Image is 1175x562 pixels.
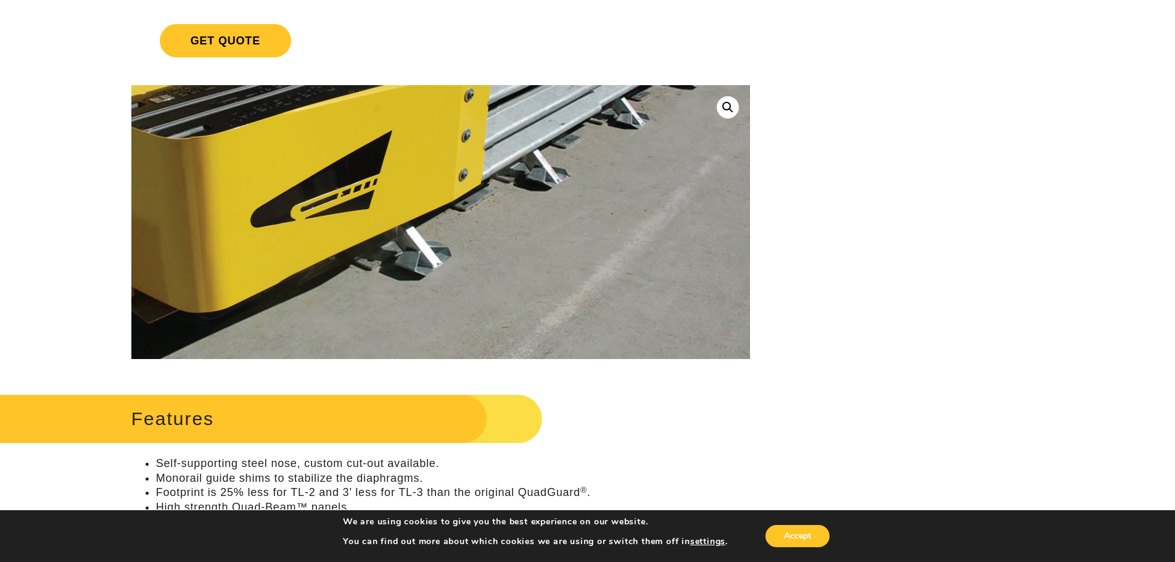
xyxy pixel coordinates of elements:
button: settings [690,536,725,547]
sup: ® [580,486,587,495]
p: You can find out more about which cookies we are using or switch them off in . [343,536,728,547]
p: We are using cookies to give you the best experience on our website. [343,516,728,527]
button: Accept [765,525,830,547]
a: Get Quote [131,9,750,72]
li: Footprint is 25% less for TL-2 and 3’ less for TL-3 than the original QuadGuard . [156,486,750,500]
li: Monorail guide shims to stabilize the diaphragms. [156,471,750,486]
li: High strength Quad-Beam™ panels. [156,500,750,514]
span: Get Quote [160,24,291,57]
li: Self-supporting steel nose, custom cut-out available. [156,457,750,471]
